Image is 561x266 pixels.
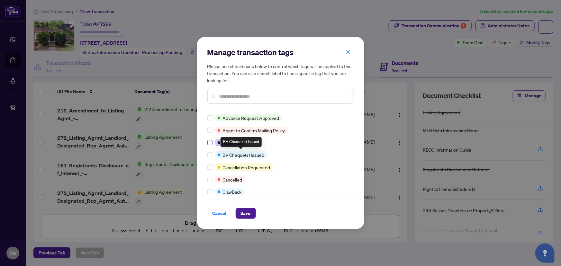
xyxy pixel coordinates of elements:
[221,137,262,147] div: BV Cheque(s) Issued
[213,208,227,218] span: Cancel
[223,114,279,121] span: Advance Request Approved
[207,63,354,84] h5: Please use checkboxes below to control which tags will be applied to this transaction. You can al...
[223,127,285,134] span: Agent to Confirm Mailing Policy
[223,176,242,183] span: Cancelled
[535,244,555,263] button: Open asap
[241,208,251,218] span: Save
[223,151,265,158] span: BV Cheque(s) Issued
[207,208,232,219] button: Cancel
[236,208,256,219] button: Save
[223,164,270,171] span: Cancellation Requested
[223,188,242,195] span: ClawBack
[207,47,354,58] h2: Manage transaction tags
[346,50,350,54] span: close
